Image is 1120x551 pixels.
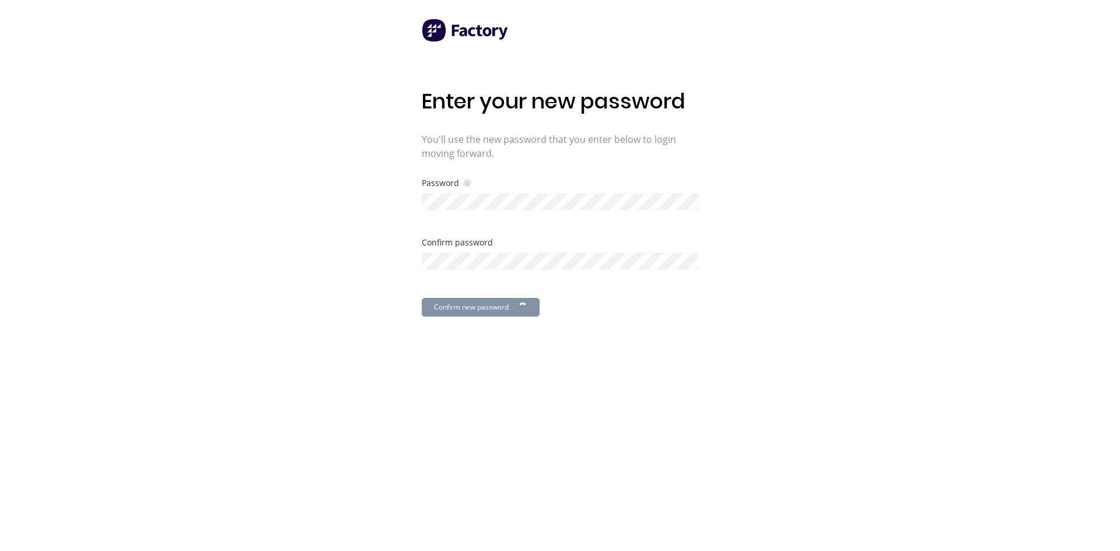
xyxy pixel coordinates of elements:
[422,238,699,247] div: Confirm password
[422,19,509,42] img: Factory
[422,177,471,188] div: Password
[422,298,540,317] button: Confirm new password
[422,132,699,160] span: You'll use the new password that you enter below to login moving forward.
[422,89,699,114] h1: Enter your new password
